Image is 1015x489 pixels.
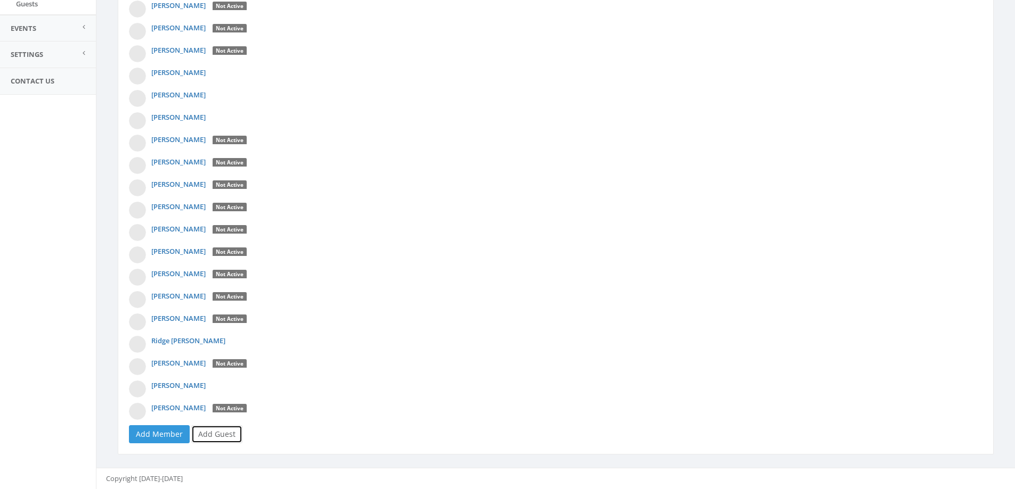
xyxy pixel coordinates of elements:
a: Add Guest [191,425,242,443]
a: [PERSON_NAME] [151,1,206,10]
a: [PERSON_NAME] [151,112,206,122]
img: Photo [129,269,146,286]
span: Events [11,23,36,33]
footer: Copyright [DATE]-[DATE] [96,468,1015,489]
div: Not Active [213,247,247,257]
a: [PERSON_NAME] [151,157,206,167]
img: Photo [129,246,146,263]
a: [PERSON_NAME] [151,380,206,390]
a: [PERSON_NAME] [151,403,206,412]
img: Photo [129,135,146,152]
div: Not Active [213,314,247,324]
div: Not Active [213,404,247,413]
img: Photo [129,313,146,330]
a: [PERSON_NAME] [151,202,206,211]
img: Photo [129,291,146,308]
img: Photo [129,1,146,18]
a: [PERSON_NAME] [151,45,206,55]
img: Photo [129,112,146,129]
div: Not Active [213,2,247,11]
a: [PERSON_NAME] [151,246,206,256]
div: Not Active [213,270,247,279]
a: [PERSON_NAME] [151,313,206,323]
img: Photo [129,224,146,241]
a: Ridge [PERSON_NAME] [151,336,225,345]
img: Photo [129,157,146,174]
div: Not Active [213,292,247,302]
img: Photo [129,358,146,375]
a: [PERSON_NAME] [151,90,206,100]
a: [PERSON_NAME] [151,291,206,301]
img: Photo [129,68,146,85]
div: Not Active [213,225,247,235]
img: Photo [129,202,146,219]
a: [PERSON_NAME] [151,179,206,189]
img: Photo [129,45,146,62]
a: [PERSON_NAME] [151,23,206,32]
div: Not Active [213,136,247,145]
img: Photo [129,23,146,40]
a: [PERSON_NAME] [151,224,206,234]
div: Not Active [213,359,247,369]
div: Not Active [213,180,247,190]
a: Add Member [129,425,190,443]
span: Settings [11,49,43,59]
img: Photo [129,403,146,420]
img: Photo [129,380,146,397]
span: Contact Us [11,76,54,86]
div: Not Active [213,46,247,56]
img: Photo [129,336,146,353]
img: Photo [129,179,146,196]
div: Not Active [213,24,247,34]
div: Not Active [213,203,247,212]
div: Not Active [213,158,247,168]
a: [PERSON_NAME] [151,68,206,77]
a: [PERSON_NAME] [151,358,206,368]
a: [PERSON_NAME] [151,269,206,278]
img: Photo [129,90,146,107]
a: [PERSON_NAME] [151,135,206,144]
